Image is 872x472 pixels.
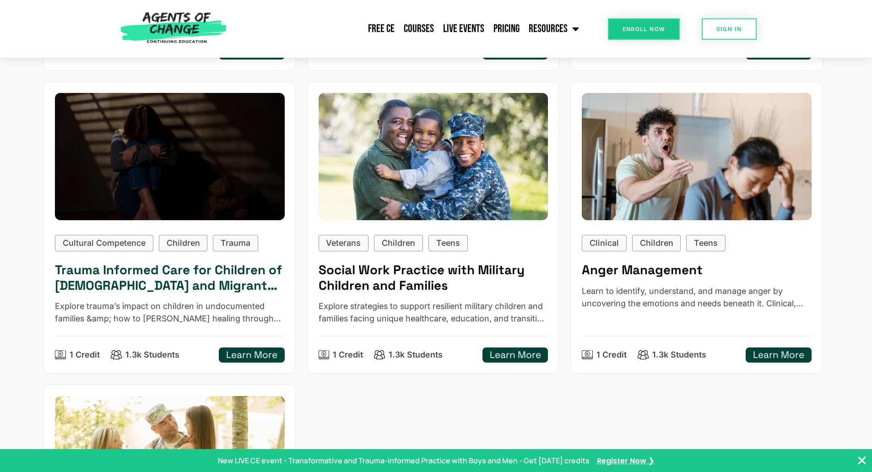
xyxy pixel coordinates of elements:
h5: Learn More [753,349,804,361]
a: Resources [524,17,584,40]
a: Trauma Informed Care for Children of Undocumented Parents and Migrant Youth (1 Cultural Competenc... [43,81,296,374]
p: Trauma [221,237,250,250]
span: Enroll Now [623,26,665,32]
a: Enroll Now [608,18,680,40]
a: Pricing [489,17,524,40]
p: Explore trauma’s impact on children in undocumented families &amp; how to foster healing through ... [55,300,285,325]
p: 1.3k Students [125,349,179,361]
a: Register Now ❯ [597,455,654,467]
p: Veterans [326,237,361,250]
p: Children [382,237,415,250]
p: 1.3k Students [389,349,443,361]
span: SIGN IN [716,26,742,32]
img: Trauma Informed Care for Children of Undocumented Parents and Migrant Youth (1 Cultural Competenc... [43,87,296,226]
p: 1 Credit [70,349,100,361]
p: 1 Credit [333,349,363,361]
p: 1 Credit [596,349,627,361]
a: Courses [399,17,439,40]
a: Social Work Practice with Military Children and Families (1 General CE Credit)VeteransChildrenTee... [307,81,559,374]
h5: Learn More [490,349,541,361]
p: Teens [694,237,718,250]
p: Teens [436,237,460,250]
p: Explore strategies to support resilient military children and families facing unique healthcare, ... [319,300,548,325]
p: Learn to identify, understand, and manage anger by uncovering the emotions and needs beneath it. ... [582,285,812,310]
a: Anger Management (1 General CE Credit)ClinicalChildrenTeens Anger ManagementLearn to identify, un... [570,81,823,374]
a: SIGN IN [702,18,757,40]
p: Clinical [590,237,619,250]
h5: Trauma Informed Care for Children of Undocumented Parents and Migrant Youth [55,262,285,293]
a: Live Events [439,17,489,40]
p: New LIVE CE event - Transformative and Trauma-informed Practice with Boys and Men - Get [DATE] cr... [218,455,590,466]
div: Trauma Informed Care for Children of Undocumented Parents and Migrant Youth (1 Cultural Competenc... [55,93,285,220]
nav: Menu [231,17,584,40]
p: Cultural Competence [63,237,146,250]
img: Anger Management (1 General CE Credit) [582,93,812,220]
button: Close Banner [856,455,867,466]
p: Children [167,237,200,250]
h5: Learn More [226,349,277,361]
img: Social Work Practice with Military Children and Families (1 General CE Credit) [319,93,548,220]
h5: Social Work Practice with Military Children and Families [319,262,548,293]
p: 1.3k Students [652,349,706,361]
h5: Anger Management [582,262,812,277]
p: Children [640,237,673,250]
a: Free CE [363,17,399,40]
